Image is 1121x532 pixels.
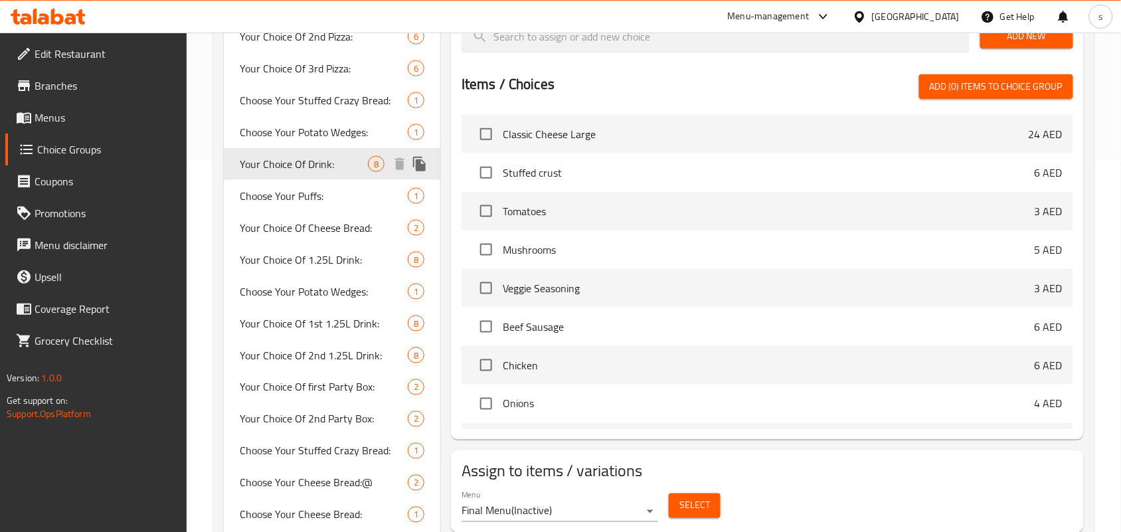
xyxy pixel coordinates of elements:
span: Your Choice Of 3rd Pizza: [240,60,408,76]
a: Grocery Checklist [5,325,187,357]
span: Select [679,497,710,514]
span: Your Choice Of Drink: [240,156,368,172]
span: 2 [408,477,424,489]
div: Choices [408,347,424,363]
span: Select choice [472,197,500,225]
div: Choices [408,411,424,427]
span: Branches [35,78,177,94]
span: 2 [408,222,424,234]
span: 1 [408,445,424,458]
p: 4 AED [1035,396,1063,412]
a: Branches [5,70,187,102]
span: 8 [408,254,424,266]
div: Choices [408,60,424,76]
h2: Assign to items / variations [462,461,1073,482]
p: 24 AED [1029,126,1063,142]
span: Onions [503,396,1035,412]
div: Your Choice Of 3rd Pizza:6 [224,52,440,84]
span: Version: [7,369,39,387]
span: 8 [369,158,384,171]
span: Mushrooms [503,242,1035,258]
span: Select choice [472,274,500,302]
a: Promotions [5,197,187,229]
div: Choices [408,315,424,331]
div: Choose Your Stuffed Crazy Bread:1 [224,435,440,467]
span: 8 [408,317,424,330]
div: Choices [408,29,424,44]
span: Classic Cheese Large [503,126,1029,142]
div: Choices [408,124,424,140]
span: Your Choice Of 2nd Party Box: [240,411,408,427]
span: 1 [408,190,424,203]
p: 6 AED [1035,357,1063,373]
span: s [1098,9,1103,24]
div: Choices [408,475,424,491]
div: Choices [408,188,424,204]
div: Your Choice Of 2nd Pizza:6 [224,21,440,52]
a: Menu disclaimer [5,229,187,261]
span: Choose Your Stuffed Crazy Bread: [240,92,408,108]
div: Choose Your Potato Wedges:1 [224,116,440,148]
div: Choices [408,507,424,523]
span: Your Choice Of 2nd Pizza: [240,29,408,44]
span: Upsell [35,269,177,285]
a: Edit Restaurant [5,38,187,70]
span: Your Choice Of Cheese Bread: [240,220,408,236]
span: 1.0.0 [41,369,62,387]
a: Menus [5,102,187,133]
span: Choose Your Cheese Bread: [240,507,408,523]
h2: Items / Choices [462,74,555,94]
div: Your Choice Of Drink:8deleteduplicate [224,148,440,180]
div: Final Menu(Inactive) [462,501,658,522]
span: 1 [408,126,424,139]
input: search [462,19,970,53]
span: Menus [35,110,177,126]
span: 6 [408,62,424,75]
a: Support.OpsPlatform [7,405,91,422]
span: Select choice [472,428,500,456]
div: Your Choice Of Cheese Bread:2 [224,212,440,244]
div: Your Choice Of first Party Box:2 [224,371,440,403]
span: Choice Groups [37,141,177,157]
span: 1 [408,286,424,298]
span: Add New [991,28,1063,44]
span: Select choice [472,159,500,187]
span: Grocery Checklist [35,333,177,349]
span: Promotions [35,205,177,221]
div: Choose Your Stuffed Crazy Bread:1 [224,84,440,116]
span: 1 [408,94,424,107]
button: delete [390,154,410,174]
button: Add (0) items to choice group [919,74,1073,99]
span: Choose Your Cheese Bread:@ [240,475,408,491]
span: Get support on: [7,392,68,409]
div: Choices [408,92,424,108]
span: 8 [408,349,424,362]
p: 3 AED [1035,203,1063,219]
span: Tomatoes [503,203,1035,219]
div: Your Choice Of 1.25L Drink:8 [224,244,440,276]
a: Coupons [5,165,187,197]
label: Menu [462,491,481,499]
div: Choose Your Potato Wedges:1 [224,276,440,308]
div: Menu-management [728,9,810,25]
p: 6 AED [1035,165,1063,181]
span: Coupons [35,173,177,189]
p: 3 AED [1035,280,1063,296]
div: Choices [368,156,385,172]
span: Your Choice Of 1.25L Drink: [240,252,408,268]
span: 1 [408,509,424,521]
span: 6 [408,31,424,43]
div: Choices [408,443,424,459]
div: Your Choice Of 2nd Party Box:2 [224,403,440,435]
p: 6 AED [1035,319,1063,335]
button: Add New [980,24,1073,48]
span: Choose Your Potato Wedges: [240,124,408,140]
div: Your Choice Of 2nd 1.25L Drink:8 [224,339,440,371]
a: Coverage Report [5,293,187,325]
span: Your Choice Of first Party Box: [240,379,408,395]
span: Add (0) items to choice group [930,78,1063,95]
a: Choice Groups [5,133,187,165]
span: Your Choice Of 2nd 1.25L Drink: [240,347,408,363]
span: Choose Your Puffs: [240,188,408,204]
div: Choose Your Cheese Bread:@2 [224,467,440,499]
